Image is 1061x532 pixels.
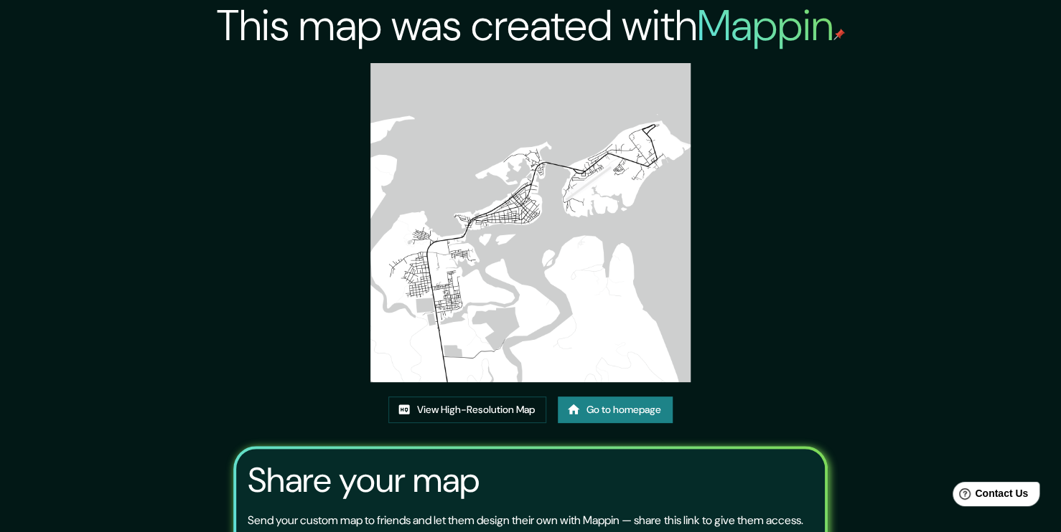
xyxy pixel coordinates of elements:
p: Send your custom map to friends and let them design their own with Mappin — share this link to gi... [248,512,803,529]
a: View High-Resolution Map [388,396,546,423]
a: Go to homepage [558,396,673,423]
iframe: Help widget launcher [933,476,1045,516]
img: created-map [370,63,690,382]
h3: Share your map [248,460,480,500]
img: mappin-pin [833,29,845,40]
